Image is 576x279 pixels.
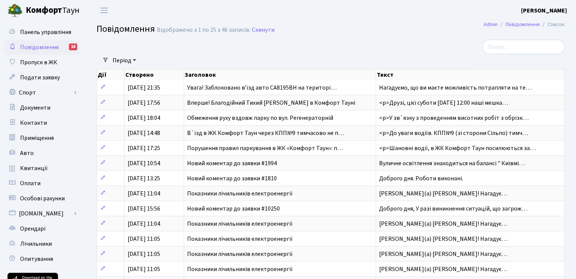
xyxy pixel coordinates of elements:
a: Admin [484,20,498,28]
th: Текст [376,70,565,80]
span: Оплати [20,179,41,188]
span: Орендарі [20,225,45,233]
nav: breadcrumb [472,17,576,33]
span: [DATE] 11:04 [128,189,160,198]
span: Авто [20,149,34,157]
span: [PERSON_NAME](а) [PERSON_NAME]! Нагадує… [379,220,507,228]
a: Подати заявку [4,70,80,85]
span: Таун [26,4,80,17]
a: [PERSON_NAME] [521,6,567,15]
button: Переключити навігацію [95,4,114,17]
th: Дії [97,70,125,80]
a: Приміщення [4,130,80,146]
span: Новий коментар до заявки #10250 [187,205,280,213]
span: Вуличне освітлення знаходиться на балансі " Київмі… [379,159,525,167]
a: Авто [4,146,80,161]
a: Орендарі [4,221,80,236]
a: Скинути [252,26,275,34]
a: Панель управління [4,25,80,40]
span: Нагадуємо, що ви маєте можливість потрапляти на те… [379,84,532,92]
span: Приміщення [20,134,54,142]
span: Лічильники [20,240,52,248]
span: Квитанції [20,164,48,172]
span: <p>Шановні водії, в ЖК Комфорт Таун посилюються за… [379,144,536,152]
a: Спорт [4,85,80,100]
a: Повідомлення [506,20,540,28]
span: [DATE] 11:04 [128,220,160,228]
span: [PERSON_NAME](а) [PERSON_NAME]! Нагадує… [379,265,507,273]
span: [DATE] 17:25 [128,144,160,152]
span: Показники лічильників електроенергії [187,265,293,273]
a: Період [109,54,139,67]
span: Порушення правил паркування в ЖК «Комфорт Таун»: п… [187,144,343,152]
span: В`їзд в ЖК Комфорт Таун через КПП№9 тимчасово не п… [187,129,344,137]
span: Документи [20,104,50,112]
span: Повідомлення [97,22,155,36]
span: Панель управління [20,28,71,36]
span: Подати заявку [20,73,60,82]
input: Пошук... [482,40,565,54]
span: [DATE] 18:04 [128,114,160,122]
span: [DATE] 11:05 [128,235,160,243]
span: <p>Друзі, цієї суботи [DATE] 12:00 наші мешка… [379,99,508,107]
span: [DATE] 11:05 [128,250,160,258]
span: Контакти [20,119,47,127]
span: Повідомлення [20,43,59,51]
span: [DATE] 21:35 [128,84,160,92]
span: [DATE] 10:54 [128,159,160,167]
a: Оплати [4,176,80,191]
span: Доброго дня, У разі виникнення ситуацій, що загрож… [379,205,528,213]
span: <p>У зв`язку з проведенням висотних робіт з обрізк… [379,114,529,122]
span: Показники лічильників електроенергії [187,189,293,198]
span: [PERSON_NAME](а) [PERSON_NAME]! Нагадує… [379,189,507,198]
span: Опитування [20,255,53,263]
span: [DATE] 11:05 [128,265,160,273]
span: Показники лічильників електроенергії [187,250,293,258]
span: [DATE] 13:25 [128,174,160,183]
span: Обмеження руху вздовж парку по вул. Регенераторній [187,114,333,122]
span: [DATE] 14:48 [128,129,160,137]
span: Показники лічильників електроенергії [187,220,293,228]
span: [DATE] 17:56 [128,99,160,107]
li: Список [540,20,565,29]
a: Документи [4,100,80,115]
span: Пропуск в ЖК [20,58,57,67]
a: Пропуск в ЖК [4,55,80,70]
img: logo.png [8,3,23,18]
span: [PERSON_NAME](а) [PERSON_NAME]! Нагадує… [379,250,507,258]
a: Повідомлення18 [4,40,80,55]
span: [PERSON_NAME](а) [PERSON_NAME]! Нагадує… [379,235,507,243]
div: 18 [69,43,77,50]
span: <p>До уваги водіїв. КПП№9 (зі сторони Сільпо) тимч… [379,129,528,137]
span: Особові рахунки [20,194,65,203]
a: Лічильники [4,236,80,251]
div: Відображено з 1 по 25 з 46 записів. [157,26,250,34]
th: Заголовок [184,70,376,80]
span: Увага! Заблоковано вʼїзд авто СА8195ВН на територі… [187,84,337,92]
a: Особові рахунки [4,191,80,206]
a: Контакти [4,115,80,130]
span: Вперше! Благодійний Тихий [PERSON_NAME] в Комфорт Тауні [187,99,355,107]
a: Квитанції [4,161,80,176]
span: Новий коментар до заявки #1810 [187,174,277,183]
span: Показники лічильників електроенергії [187,235,293,243]
b: Комфорт [26,4,62,16]
a: [DOMAIN_NAME] [4,206,80,221]
span: Новий коментар до заявки #1994 [187,159,277,167]
th: Створено [125,70,184,80]
span: Доброго дня. Роботи виконані. [379,174,463,183]
span: [DATE] 15:56 [128,205,160,213]
a: Опитування [4,251,80,267]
